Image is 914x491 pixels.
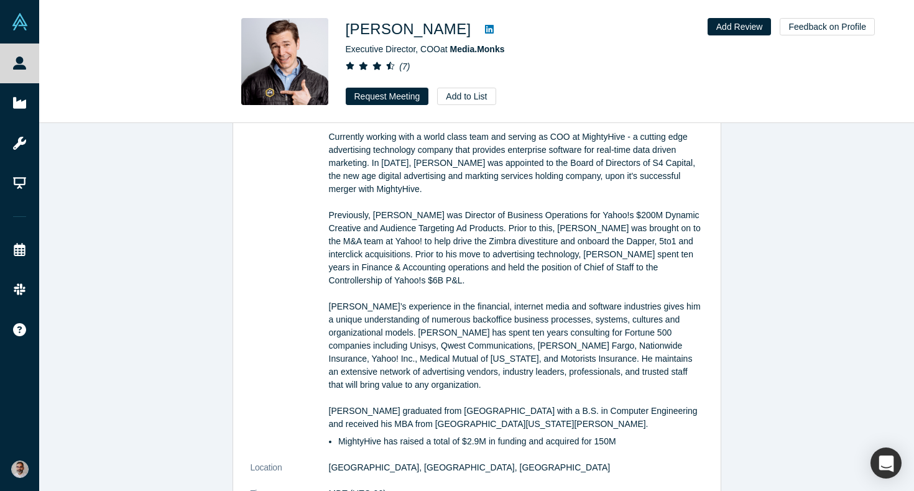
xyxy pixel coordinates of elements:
dt: Summary [251,91,329,461]
img: Alchemist Vault Logo [11,13,29,30]
button: Add Review [708,18,772,35]
button: Request Meeting [346,88,429,105]
button: Add to List [437,88,496,105]
dd: [GEOGRAPHIC_DATA], [GEOGRAPHIC_DATA], [GEOGRAPHIC_DATA] [329,461,703,474]
img: Christopher Martin's Profile Image [241,18,328,105]
span: Previously, [PERSON_NAME] was Director of Business Operations for Yahoo!s $200M Dynamic Creative ... [329,210,701,285]
span: Currently working with a world class team and serving as COO at MightyHive - a cutting edge adver... [329,132,696,194]
span: Executive Director, COO at [346,44,505,54]
h1: [PERSON_NAME] [346,18,471,40]
i: ( 7 ) [399,62,410,71]
span: [PERSON_NAME]’s experience in the financial, internet media and software industries gives him a u... [329,301,701,390]
a: Media.Monks [450,44,505,54]
span: [PERSON_NAME] graduated from [GEOGRAPHIC_DATA] with a B.S. in Computer Engineering and received h... [329,406,698,429]
button: Feedback on Profile [780,18,875,35]
dt: Location [251,461,329,487]
span: MightyHive has raised a total of $2.9M in funding and acquired for 150M [338,436,616,446]
img: Gotam Bhardwaj's Account [11,461,29,478]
